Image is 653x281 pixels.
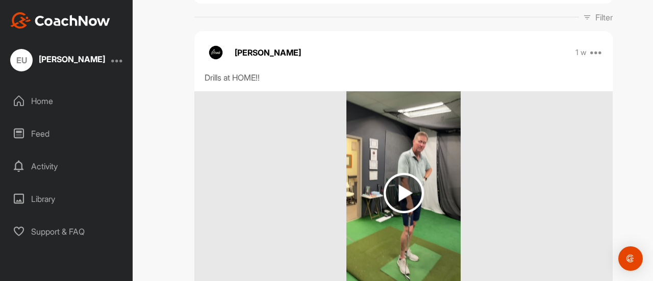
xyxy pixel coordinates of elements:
[205,41,227,64] img: avatar
[10,49,33,71] div: EU
[575,47,587,58] p: 1 w
[205,71,602,84] div: Drills at HOME!!
[6,154,128,179] div: Activity
[10,12,110,29] img: CoachNow
[6,186,128,212] div: Library
[595,11,613,23] p: Filter
[6,219,128,244] div: Support & FAQ
[39,55,105,63] div: [PERSON_NAME]
[6,121,128,146] div: Feed
[618,246,643,271] div: Open Intercom Messenger
[384,173,424,213] img: play
[6,88,128,114] div: Home
[235,46,301,59] p: [PERSON_NAME]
